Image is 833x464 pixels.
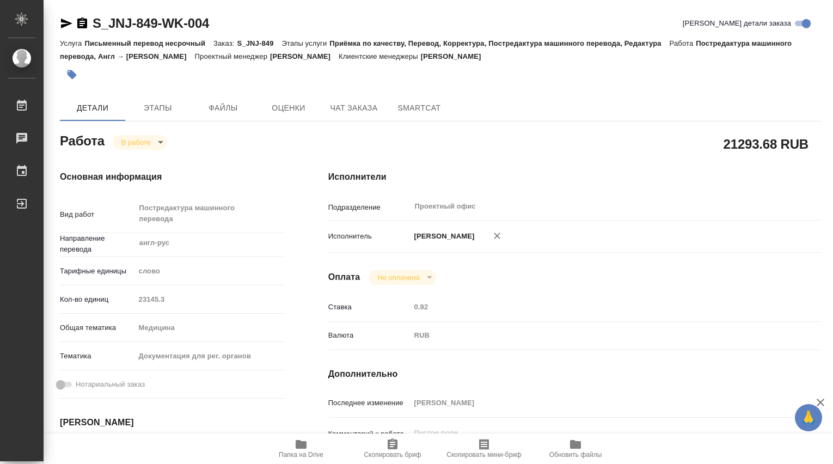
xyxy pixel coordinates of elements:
[76,379,145,390] span: Нотариальный заказ
[328,368,821,381] h4: Дополнительно
[799,406,818,429] span: 🙏
[135,291,285,307] input: Пустое поле
[195,52,270,60] p: Проектный менеджер
[60,351,135,362] p: Тематика
[93,16,209,30] a: S_JNJ-849-WK-004
[60,209,135,220] p: Вид работ
[411,326,780,345] div: RUB
[683,18,791,29] span: [PERSON_NAME] детали заказа
[485,224,509,248] button: Удалить исполнителя
[670,39,696,47] p: Работа
[411,231,475,242] p: [PERSON_NAME]
[438,434,530,464] button: Скопировать мини-бриф
[328,302,411,313] p: Ставка
[328,170,821,184] h4: Исполнители
[328,429,411,439] p: Комментарий к работе
[329,39,669,47] p: Приёмка по качеству, Перевод, Корректура, Постредактура машинного перевода, Редактура
[328,202,411,213] p: Подразделение
[328,330,411,341] p: Валюта
[446,451,521,459] span: Скопировать мини-бриф
[213,39,237,47] p: Заказ:
[279,451,323,459] span: Папка на Drive
[255,434,347,464] button: Папка на Drive
[135,262,285,280] div: слово
[393,101,445,115] span: SmartCat
[132,101,184,115] span: Этапы
[237,39,281,47] p: S_JNJ-849
[270,52,339,60] p: [PERSON_NAME]
[60,266,135,277] p: Тарифные единицы
[60,322,135,333] p: Общая тематика
[60,170,285,184] h4: Основная информация
[530,434,621,464] button: Обновить файлы
[66,101,119,115] span: Детали
[328,101,380,115] span: Чат заказа
[374,273,422,282] button: Не оплачена
[60,17,73,30] button: Скопировать ссылку для ЯМессенджера
[60,294,135,305] p: Кол-во единиц
[328,271,360,284] h4: Оплата
[135,347,285,365] div: Документация для рег. органов
[84,39,213,47] p: Письменный перевод несрочный
[118,138,154,147] button: В работе
[328,398,411,408] p: Последнее изменение
[421,52,489,60] p: [PERSON_NAME]
[549,451,602,459] span: Обновить файлы
[411,299,780,315] input: Пустое поле
[328,231,411,242] p: Исполнитель
[60,39,84,47] p: Услуга
[282,39,330,47] p: Этапы услуги
[364,451,421,459] span: Скопировать бриф
[135,319,285,337] div: Медицина
[795,404,822,431] button: 🙏
[724,135,808,153] h2: 21293.68 RUB
[60,130,105,150] h2: Работа
[347,434,438,464] button: Скопировать бриф
[60,233,135,255] p: Направление перевода
[76,17,89,30] button: Скопировать ссылку
[411,395,780,411] input: Пустое поле
[113,135,167,150] div: В работе
[339,52,421,60] p: Клиентские менеджеры
[60,416,285,429] h4: [PERSON_NAME]
[197,101,249,115] span: Файлы
[369,270,436,285] div: В работе
[262,101,315,115] span: Оценки
[60,63,84,87] button: Добавить тэг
